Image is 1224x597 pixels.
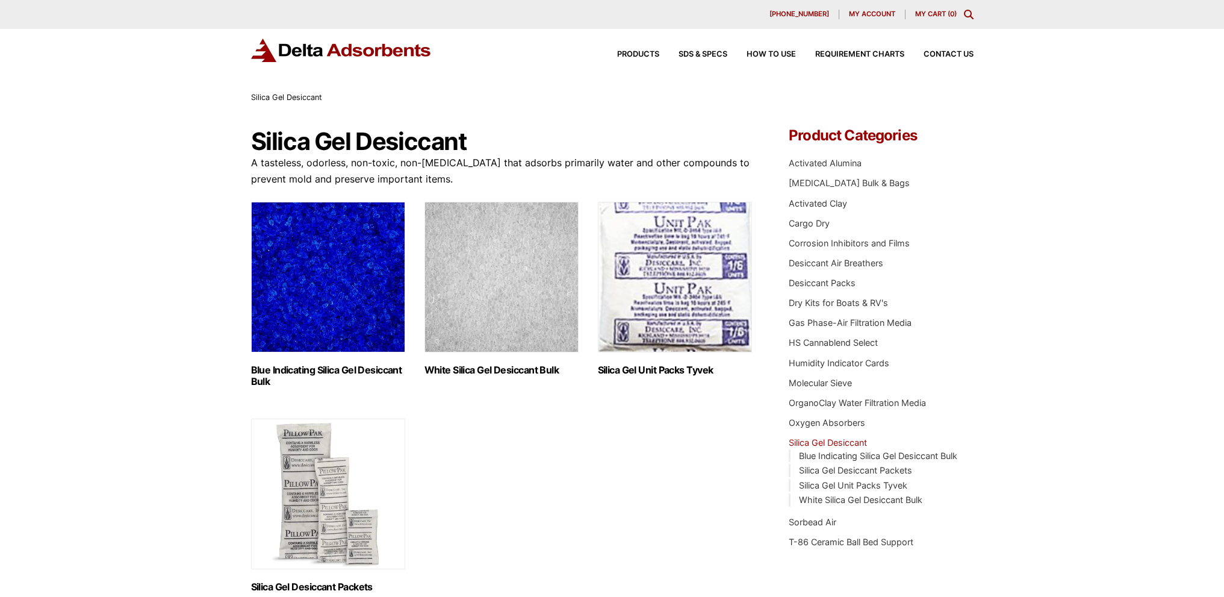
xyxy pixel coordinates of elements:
[251,93,322,102] span: Silica Gel Desiccant
[598,51,659,58] a: Products
[727,51,796,58] a: How to Use
[251,419,405,569] img: Silica Gel Desiccant Packets
[799,480,907,490] a: Silica Gel Unit Packs Tyvek
[799,495,922,505] a: White Silica Gel Desiccant Bulk
[251,155,753,187] p: A tasteless, odorless, non-toxic, non-[MEDICAL_DATA] that adsorbs primarily water and other compo...
[760,10,839,19] a: [PHONE_NUMBER]
[251,128,753,155] h1: Silica Gel Desiccant
[747,51,796,58] span: How to Use
[251,419,405,593] a: Visit product category Silica Gel Desiccant Packets
[789,178,910,188] a: [MEDICAL_DATA] Bulk & Bags
[789,258,883,268] a: Desiccant Air Breathers
[915,10,957,18] a: My Cart (0)
[251,39,432,62] img: Delta Adsorbents
[598,364,752,376] h2: Silica Gel Unit Packs Tyvek
[815,51,904,58] span: Requirement Charts
[789,218,830,228] a: Cargo Dry
[789,198,847,208] a: Activated Clay
[789,278,856,288] a: Desiccant Packs
[849,11,895,17] span: My account
[789,298,888,308] a: Dry Kits for Boats & RV's
[789,417,865,428] a: Oxygen Absorbers
[789,437,867,448] a: Silica Gel Desiccant
[789,337,878,348] a: HS Cannablend Select
[789,158,862,168] a: Activated Alumina
[251,581,405,593] h2: Silica Gel Desiccant Packets
[424,364,579,376] h2: White Silica Gel Desiccant Bulk
[799,451,957,461] a: Blue Indicating Silica Gel Desiccant Bulk
[251,202,405,352] img: Blue Indicating Silica Gel Desiccant Bulk
[251,364,405,387] h2: Blue Indicating Silica Gel Desiccant Bulk
[904,51,974,58] a: Contact Us
[964,10,974,19] div: Toggle Modal Content
[251,202,405,387] a: Visit product category Blue Indicating Silica Gel Desiccant Bulk
[424,202,579,352] img: White Silica Gel Desiccant Bulk
[659,51,727,58] a: SDS & SPECS
[424,202,579,376] a: Visit product category White Silica Gel Desiccant Bulk
[789,378,852,388] a: Molecular Sieve
[789,238,910,248] a: Corrosion Inhibitors and Films
[789,517,836,527] a: Sorbead Air
[796,51,904,58] a: Requirement Charts
[679,51,727,58] span: SDS & SPECS
[598,202,752,352] img: Silica Gel Unit Packs Tyvek
[789,398,926,408] a: OrganoClay Water Filtration Media
[789,128,973,143] h4: Product Categories
[839,10,906,19] a: My account
[789,317,912,328] a: Gas Phase-Air Filtration Media
[769,11,829,17] span: [PHONE_NUMBER]
[799,465,912,475] a: Silica Gel Desiccant Packets
[789,537,913,547] a: T-86 Ceramic Ball Bed Support
[617,51,659,58] span: Products
[950,10,954,18] span: 0
[789,358,889,368] a: Humidity Indicator Cards
[924,51,974,58] span: Contact Us
[598,202,752,376] a: Visit product category Silica Gel Unit Packs Tyvek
